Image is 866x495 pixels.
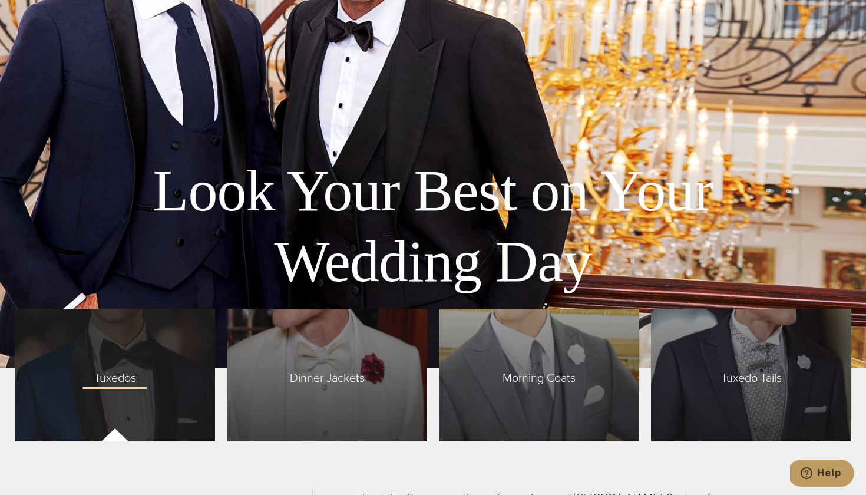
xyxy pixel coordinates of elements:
span: Dinner Jackets [278,362,376,387]
span: Morning Coats [491,362,587,387]
iframe: Opens a widget where you can chat to one of our agents [790,460,854,489]
h2: Look Your Best on Your Wedding Day [106,156,760,297]
span: Tuxedo Tails [709,362,794,387]
span: Tuxedos [82,362,148,387]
